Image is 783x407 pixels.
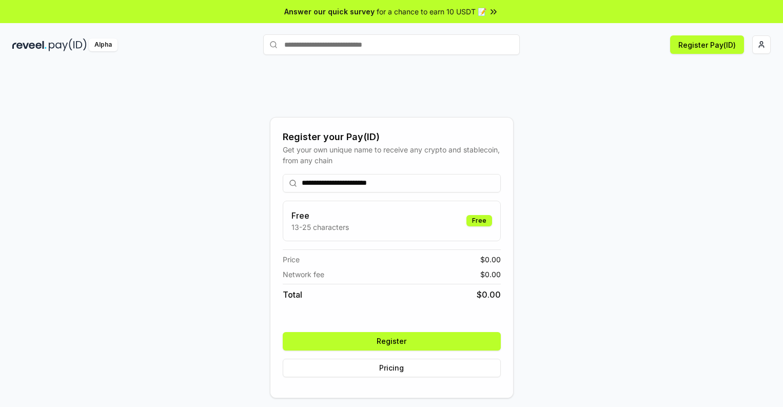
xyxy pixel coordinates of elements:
[670,35,744,54] button: Register Pay(ID)
[283,144,501,166] div: Get your own unique name to receive any crypto and stablecoin, from any chain
[12,38,47,51] img: reveel_dark
[477,288,501,301] span: $ 0.00
[284,6,375,17] span: Answer our quick survey
[291,209,349,222] h3: Free
[377,6,486,17] span: for a chance to earn 10 USDT 📝
[283,288,302,301] span: Total
[283,130,501,144] div: Register your Pay(ID)
[49,38,87,51] img: pay_id
[283,359,501,377] button: Pricing
[480,254,501,265] span: $ 0.00
[283,332,501,351] button: Register
[89,38,118,51] div: Alpha
[283,254,300,265] span: Price
[480,269,501,280] span: $ 0.00
[466,215,492,226] div: Free
[291,222,349,232] p: 13-25 characters
[283,269,324,280] span: Network fee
